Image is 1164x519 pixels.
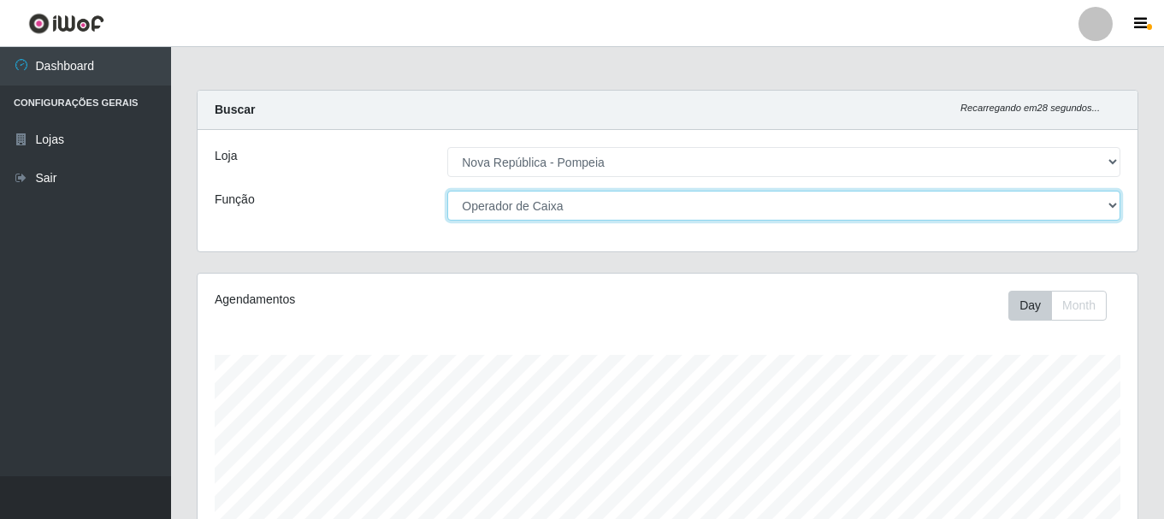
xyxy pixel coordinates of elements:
[28,13,104,34] img: CoreUI Logo
[215,103,255,116] strong: Buscar
[960,103,1100,113] i: Recarregando em 28 segundos...
[1008,291,1052,321] button: Day
[1008,291,1107,321] div: First group
[1051,291,1107,321] button: Month
[215,291,577,309] div: Agendamentos
[215,191,255,209] label: Função
[1008,291,1120,321] div: Toolbar with button groups
[215,147,237,165] label: Loja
